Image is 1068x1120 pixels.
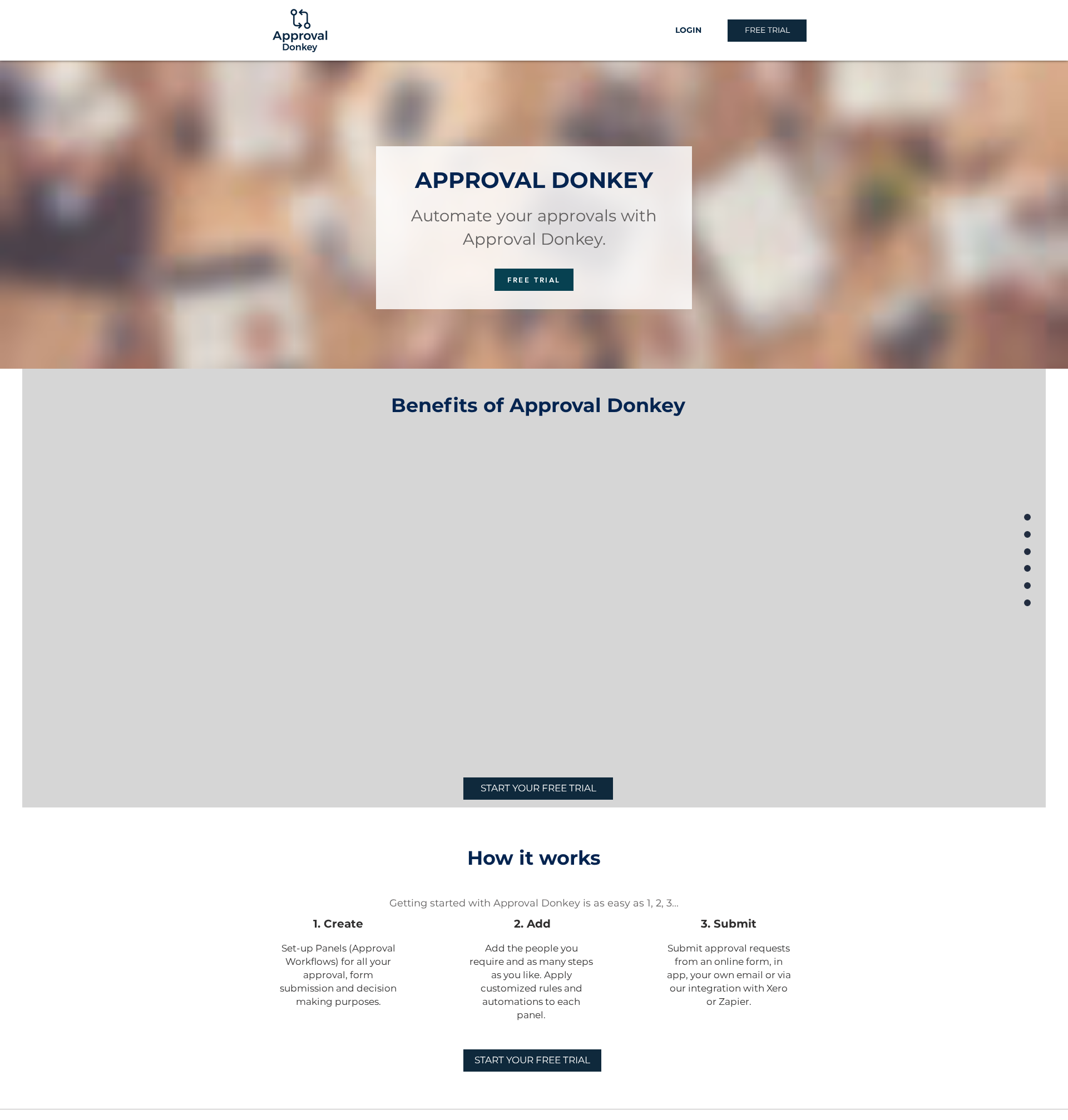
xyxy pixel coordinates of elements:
[745,25,790,36] span: FREE TRIAL
[1020,510,1035,610] nav: Page
[469,943,593,1020] span: Add the people you require and as many steps as you like. Apply customized rules and automations ...
[701,917,756,930] span: 3. Submit
[463,1049,601,1072] a: START YOUR FREE TRIAL
[280,943,397,1007] span: Set-up Panels (Approval Workflows) for all your approval, form submission and decision making pur...
[481,782,596,795] span: START YOUR FREE TRIAL
[649,19,728,42] a: LOGIN
[313,917,363,930] span: 1. Create
[667,943,791,1007] span: Submit approval requests from an online form, in app, your own email or via our integration with ...
[514,917,551,930] span: 2. Add
[675,25,701,36] span: LOGIN
[467,846,601,870] span: How it works
[389,897,679,909] span: Getting started with Approval Donkey is as easy as 1, 2, 3...
[270,1,330,61] img: Logo-01.png
[463,777,613,800] a: START YOUR FREE TRIAL
[411,206,657,249] span: Automate your approvals with Approval Donkey.
[507,275,561,284] span: FREE TRIAL
[495,269,573,291] a: FREE TRIAL
[415,166,653,194] span: APPROVAL DONKEY
[728,19,807,42] a: FREE TRIAL
[391,393,685,417] span: Benefits of Approval Donkey
[474,1054,590,1067] span: START YOUR FREE TRIAL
